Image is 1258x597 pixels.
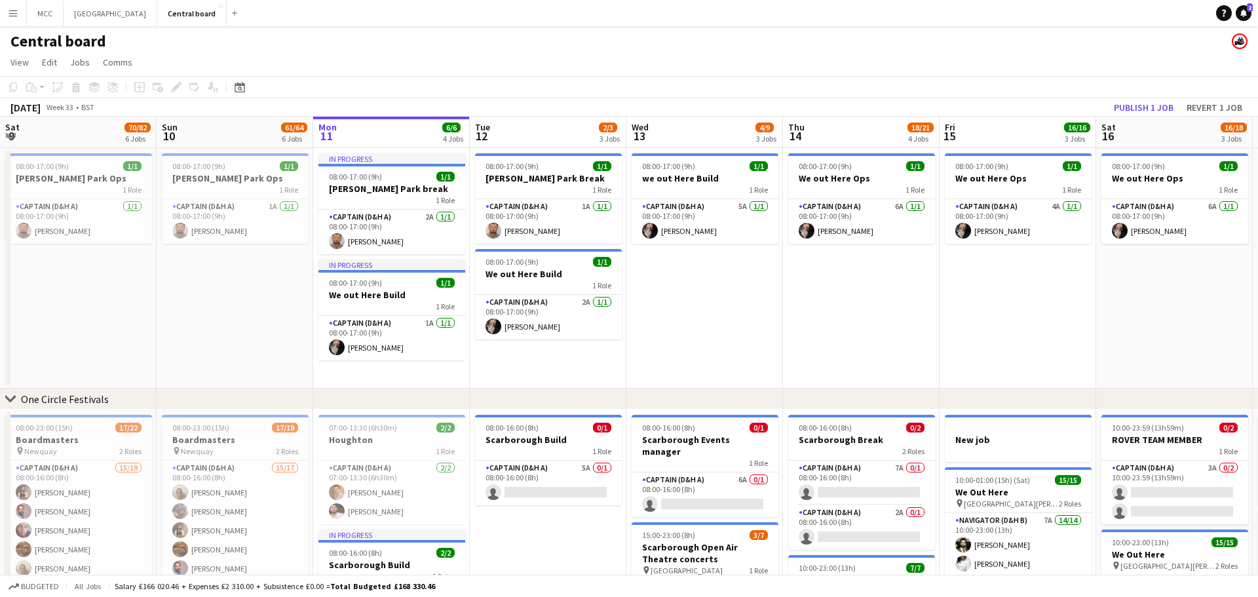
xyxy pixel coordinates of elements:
h3: Scarborough Open Air Theatre concerts [632,541,778,565]
h3: Boardmasters [5,434,152,446]
h3: We out Here Ops [945,172,1092,184]
span: 08:00-17:00 (9h) [955,161,1008,171]
span: 1/1 [593,161,611,171]
app-card-role: Captain (D&H A)2A0/108:00-16:00 (8h) [788,505,935,550]
span: 2 [1247,3,1253,12]
span: 12 [473,128,490,144]
span: 9 [3,128,20,144]
button: Central board [157,1,227,26]
app-job-card: 08:00-16:00 (8h)0/1Scarborough Events manager1 RoleCaptain (D&H A)6A0/108:00-16:00 (8h) [632,415,778,517]
span: 4/9 [755,123,774,132]
app-job-card: 08:00-17:00 (9h)1/1[PERSON_NAME] Park Ops1 RoleCaptain (D&H A)1A1/108:00-17:00 (9h)[PERSON_NAME] [162,153,309,244]
span: 10 [160,128,178,144]
span: 15 [943,128,955,144]
span: Sun [162,121,178,133]
app-card-role: Captain (D&H A)6A0/108:00-16:00 (8h) [632,472,778,517]
h3: we out Here Build [632,172,778,184]
span: Sat [5,121,20,133]
h3: [PERSON_NAME] Park Ops [162,172,309,184]
span: 1/1 [280,161,298,171]
app-job-card: 08:00-17:00 (9h)1/1[PERSON_NAME] Park Ops1 RoleCaptain (D&H A)1/108:00-17:00 (9h)[PERSON_NAME] [5,153,152,244]
span: 08:00-23:00 (15h) [172,423,229,433]
app-card-role: Captain (D&H A)2A1/108:00-17:00 (9h)[PERSON_NAME] [318,210,465,254]
span: 1/1 [593,257,611,267]
span: 08:00-16:00 (8h) [799,423,852,433]
app-card-role: Captain (D&H A)6A1/108:00-17:00 (9h)[PERSON_NAME] [788,199,935,244]
div: 08:00-17:00 (9h)1/1We out Here Ops1 RoleCaptain (D&H A)6A1/108:00-17:00 (9h)[PERSON_NAME] [788,153,935,244]
span: 1 Role [592,185,611,195]
app-job-card: 08:00-17:00 (9h)1/1We out Here Ops1 RoleCaptain (D&H A)4A1/108:00-17:00 (9h)[PERSON_NAME] [945,153,1092,244]
span: 16/16 [1064,123,1090,132]
h3: We Out Here [1101,549,1248,560]
span: All jobs [72,581,104,591]
span: 0/2 [1219,423,1238,433]
app-job-card: In progress08:00-17:00 (9h)1/1[PERSON_NAME] Park break1 RoleCaptain (D&H A)2A1/108:00-17:00 (9h)[... [318,153,465,254]
span: 10:00-23:59 (13h59m) [1112,423,1184,433]
div: Salary £166 020.46 + Expenses £2 310.00 + Subsistence £0.00 = [115,581,435,591]
span: 2 Roles [119,446,142,456]
span: 2 Roles [1059,499,1081,509]
span: 08:00-23:00 (15h) [16,423,73,433]
span: Fri [945,121,955,133]
span: 1 Role [436,195,455,205]
app-card-role: Captain (D&H A)5A1/108:00-17:00 (9h)[PERSON_NAME] [632,199,778,244]
span: 08:00-17:00 (9h) [486,161,539,171]
span: 1 Role [749,185,768,195]
app-card-role: Captain (D&H A)1A1/108:00-17:00 (9h)[PERSON_NAME] [162,199,309,244]
app-job-card: New job [945,415,1092,462]
div: 4 Jobs [908,134,933,144]
h3: Scarborough Build [475,434,622,446]
span: Comms [103,56,132,68]
span: Mon [318,121,337,133]
span: 1 Role [592,446,611,456]
div: BST [81,102,94,112]
span: 1/1 [436,172,455,182]
h3: We out Here Ops [788,172,935,184]
span: 2 Roles [902,446,924,456]
button: MCC [27,1,64,26]
div: 3 Jobs [600,134,620,144]
app-job-card: 08:00-17:00 (9h)1/1we out Here Build1 RoleCaptain (D&H A)5A1/108:00-17:00 (9h)[PERSON_NAME] [632,153,778,244]
span: Newquay [24,446,57,456]
span: 70/82 [124,123,151,132]
span: Budgeted [21,582,59,591]
app-card-role: Captain (D&H A)3A0/210:00-23:59 (13h59m) [1101,461,1248,524]
span: Thu [788,121,805,133]
app-card-role: Captain (D&H A)4A1/108:00-17:00 (9h)[PERSON_NAME] [945,199,1092,244]
app-card-role: Captain (D&H A)1A1/108:00-17:00 (9h)[PERSON_NAME] [318,316,465,360]
span: 1/1 [750,161,768,171]
span: 2/2 [436,548,455,558]
span: 10:00-23:00 (13h) [799,563,856,573]
h3: ROVER TEAM MEMBER [1101,434,1248,446]
div: 08:00-17:00 (9h)1/1We out Here Ops1 RoleCaptain (D&H A)6A1/108:00-17:00 (9h)[PERSON_NAME] [1101,153,1248,244]
div: 6 Jobs [125,134,150,144]
app-job-card: 08:00-16:00 (8h)0/1Scarborough Build1 RoleCaptain (D&H A)5A0/108:00-16:00 (8h) [475,415,622,505]
span: Jobs [70,56,90,68]
div: 3 Jobs [756,134,776,144]
span: 08:00-16:00 (8h) [329,548,382,558]
span: Edit [42,56,57,68]
div: 4 Jobs [443,134,463,144]
span: 08:00-17:00 (9h) [799,161,852,171]
span: 1 Role [592,280,611,290]
span: 08:00-17:00 (9h) [486,257,539,267]
span: 1 Role [1219,446,1238,456]
span: 6/6 [442,123,461,132]
app-card-role: Captain (D&H A)7A0/108:00-16:00 (8h) [788,461,935,505]
span: 1 Role [436,446,455,456]
button: [GEOGRAPHIC_DATA] [64,1,157,26]
app-card-role: Captain (D&H A)5A0/108:00-16:00 (8h) [475,461,622,505]
app-job-card: 08:00-17:00 (9h)1/1[PERSON_NAME] Park Break1 RoleCaptain (D&H A)1A1/108:00-17:00 (9h)[PERSON_NAME] [475,153,622,244]
div: 10:00-23:59 (13h59m)0/2ROVER TEAM MEMBER1 RoleCaptain (D&H A)3A0/210:00-23:59 (13h59m) [1101,415,1248,524]
button: Publish 1 job [1109,99,1179,116]
app-card-role: Captain (D&H A)1/108:00-17:00 (9h)[PERSON_NAME] [5,199,152,244]
span: 1 Role [279,185,298,195]
span: 2 Roles [432,571,455,581]
span: 1/1 [906,161,924,171]
span: 08:00-17:00 (9h) [1112,161,1165,171]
